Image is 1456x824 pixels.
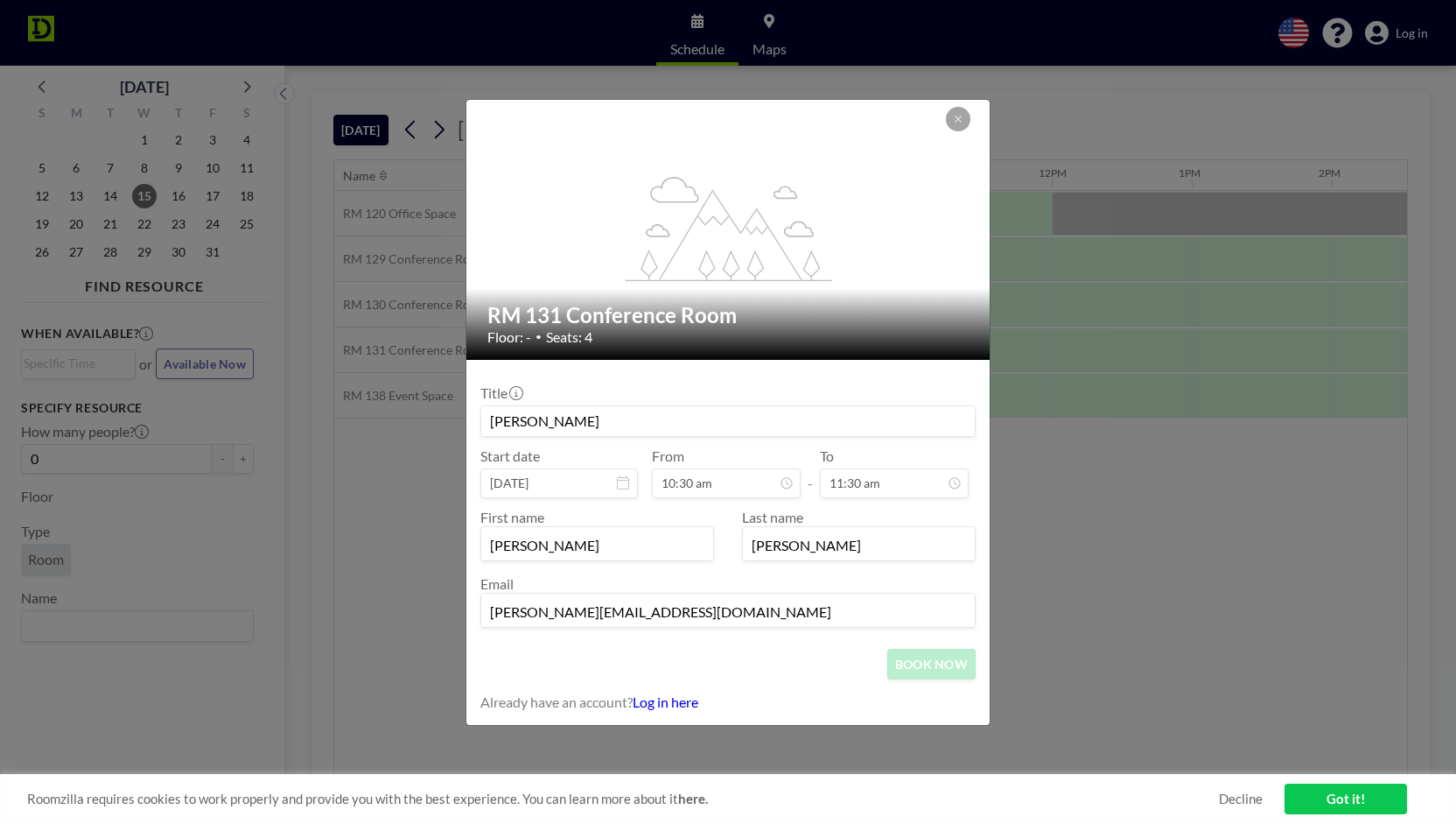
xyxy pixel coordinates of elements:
span: Floor: - [487,328,531,346]
label: To [820,447,834,465]
label: From [652,447,684,465]
span: Roomzilla requires cookies to work properly and provide you with the best experience. You can lea... [27,791,1219,807]
input: Guest reservation [481,406,975,436]
label: Title [480,384,521,402]
button: BOOK NOW [887,649,976,680]
h2: RM 131 Conference Room [487,302,970,328]
a: Log in here [633,694,698,710]
label: First name [480,509,544,525]
label: Start date [480,447,540,465]
a: Got it! [1284,784,1407,814]
input: Email [481,597,975,627]
label: Last name [742,509,803,525]
span: - [808,454,813,492]
label: Email [480,575,514,592]
input: Last name [743,531,975,560]
span: Seats: 4 [546,328,592,346]
input: First name [481,531,713,560]
a: here. [678,791,708,806]
g: flex-grow: 1.2; [626,175,832,280]
a: Decline [1219,791,1263,807]
span: Already have an account? [480,694,633,711]
span: • [535,330,542,343]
